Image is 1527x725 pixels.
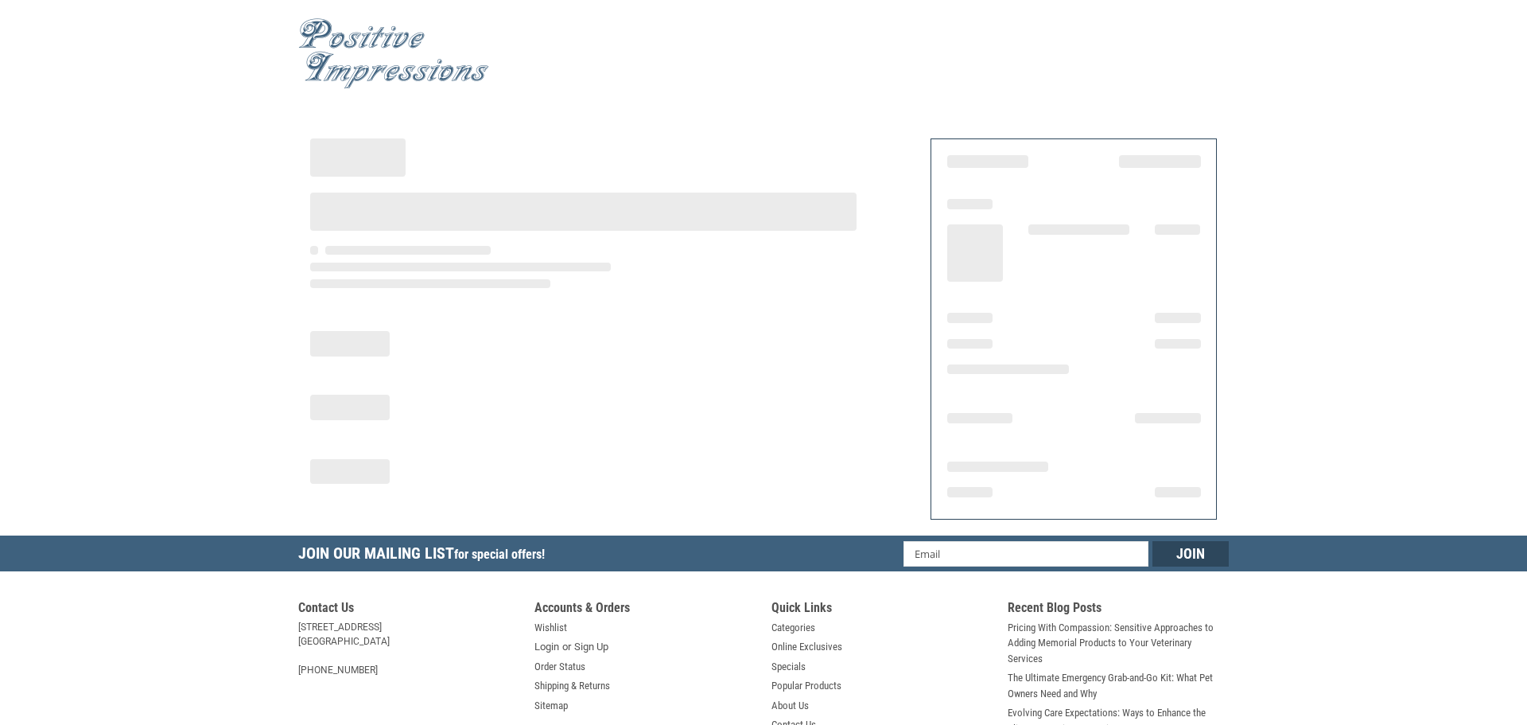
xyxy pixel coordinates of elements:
a: Wishlist [534,620,567,636]
h5: Contact Us [298,600,519,620]
a: Pricing With Compassion: Sensitive Approaches to Adding Memorial Products to Your Veterinary Serv... [1008,620,1229,667]
h5: Quick Links [771,600,993,620]
a: Login [534,639,559,655]
a: Sitemap [534,698,568,714]
a: Sign Up [574,639,608,655]
h5: Join Our Mailing List [298,536,553,576]
a: Shipping & Returns [534,678,610,694]
h5: Recent Blog Posts [1008,600,1229,620]
span: for special offers! [454,547,545,562]
a: Order Status [534,659,585,675]
a: Online Exclusives [771,639,842,655]
a: Specials [771,659,806,675]
input: Email [903,541,1149,567]
h5: Accounts & Orders [534,600,756,620]
a: About Us [771,698,809,714]
img: Positive Impressions [298,18,489,89]
a: The Ultimate Emergency Grab-and-Go Kit: What Pet Owners Need and Why [1008,670,1229,701]
input: Join [1152,541,1229,567]
a: Categories [771,620,815,636]
a: Popular Products [771,678,841,694]
span: or [553,639,581,655]
address: [STREET_ADDRESS] [GEOGRAPHIC_DATA] [PHONE_NUMBER] [298,620,519,677]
